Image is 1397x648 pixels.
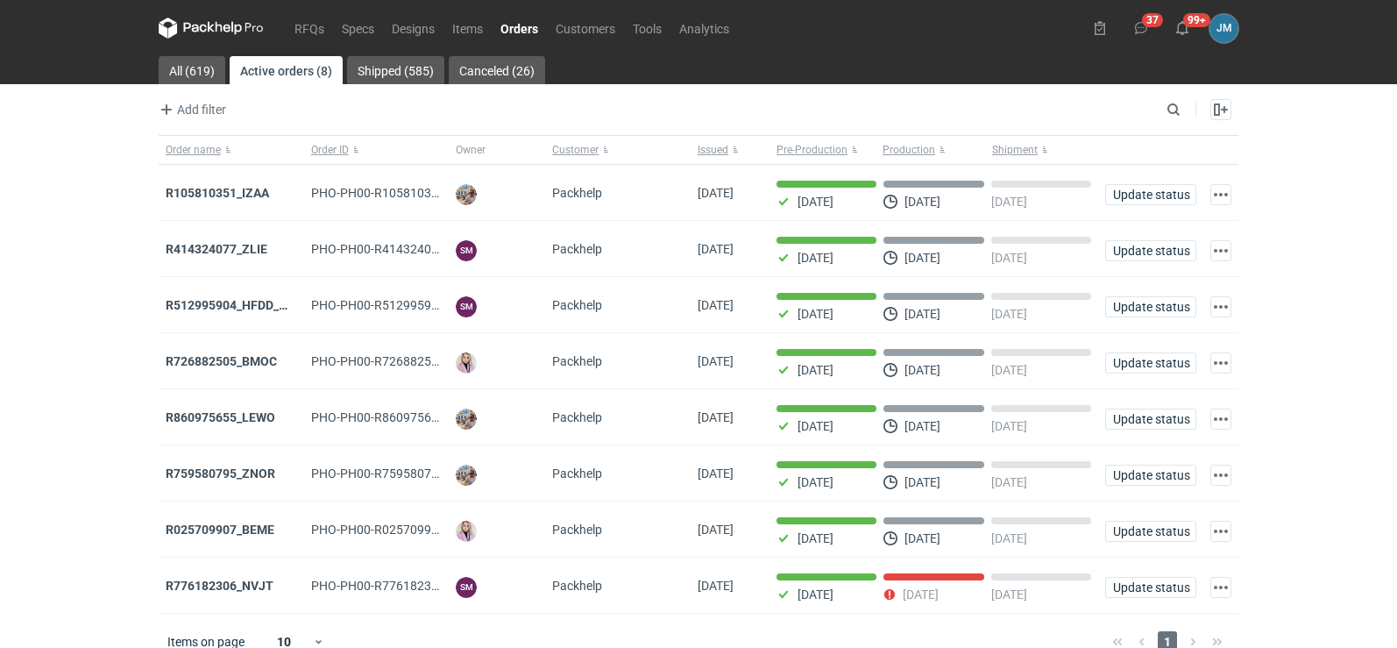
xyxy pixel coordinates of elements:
[1210,521,1231,542] button: Actions
[904,251,940,265] p: [DATE]
[1105,465,1196,486] button: Update status
[166,242,267,256] a: R414324077_ZLIE
[698,523,734,537] span: 19/08/2025
[698,298,734,312] span: 25/08/2025
[552,298,602,312] span: Packhelp
[166,410,275,424] a: R860975655_LEWO
[904,363,940,377] p: [DATE]
[1127,14,1155,42] button: 37
[1105,409,1196,430] button: Update status
[159,56,225,84] a: All (619)
[311,143,349,157] span: Order ID
[155,99,227,120] button: Add filter
[552,354,602,368] span: Packhelp
[1113,469,1188,481] span: Update status
[456,296,477,317] figcaption: SM
[159,136,304,164] button: Order name
[456,409,477,430] img: Michał Palasek
[552,466,602,481] span: Packhelp
[1113,525,1188,538] span: Update status
[1209,14,1238,43] div: Joanna Myślak
[166,298,315,312] a: R512995904_HFDD_MOOR
[1105,184,1196,205] button: Update status
[552,410,602,424] span: Packhelp
[1163,99,1219,120] input: Search
[1105,296,1196,317] button: Update status
[1210,409,1231,430] button: Actions
[698,466,734,481] span: 21/08/2025
[777,143,847,157] span: Pre-Production
[456,143,486,157] span: Owner
[159,18,264,39] svg: Packhelp Pro
[456,240,477,261] figcaption: SM
[991,587,1027,602] p: [DATE]
[456,352,477,374] img: Klaudia Wiśniewska
[286,18,333,39] a: RFQs
[492,18,547,39] a: Orders
[991,195,1027,209] p: [DATE]
[1113,581,1188,594] span: Update status
[166,354,277,368] a: R726882505_BMOC
[230,56,343,84] a: Active orders (8)
[552,242,602,256] span: Packhelp
[456,184,477,205] img: Michał Palasek
[670,18,738,39] a: Analytics
[1210,465,1231,486] button: Actions
[698,410,734,424] span: 22/08/2025
[1168,14,1196,42] button: 99+
[311,242,475,256] span: PHO-PH00-R414324077_ZLIE
[883,143,935,157] span: Production
[991,363,1027,377] p: [DATE]
[904,419,940,433] p: [DATE]
[166,143,221,157] span: Order name
[552,186,602,200] span: Packhelp
[311,579,481,593] span: PHO-PH00-R776182306_NVJT
[311,354,486,368] span: PHO-PH00-R726882505_BMOC
[904,307,940,321] p: [DATE]
[311,298,523,312] span: PHO-PH00-R512995904_HFDD_MOOR
[304,136,450,164] button: Order ID
[333,18,383,39] a: Specs
[879,136,989,164] button: Production
[1210,184,1231,205] button: Actions
[552,143,599,157] span: Customer
[166,579,273,593] a: R776182306_NVJT
[798,251,833,265] p: [DATE]
[991,251,1027,265] p: [DATE]
[1105,352,1196,374] button: Update status
[1210,240,1231,261] button: Actions
[1113,413,1188,425] span: Update status
[1209,14,1238,43] figcaption: JM
[903,587,939,602] p: [DATE]
[347,56,444,84] a: Shipped (585)
[698,143,728,157] span: Issued
[1105,240,1196,261] button: Update status
[166,523,274,537] a: R025709907_BEME
[547,18,624,39] a: Customers
[383,18,443,39] a: Designs
[991,419,1027,433] p: [DATE]
[166,466,275,481] strong: R759580795_ZNOR
[798,587,833,602] p: [DATE]
[1210,352,1231,374] button: Actions
[1210,296,1231,317] button: Actions
[311,410,484,424] span: PHO-PH00-R860975655_LEWO
[989,136,1098,164] button: Shipment
[698,186,734,200] span: 02/09/2025
[1105,521,1196,542] button: Update status
[552,523,602,537] span: Packhelp
[166,186,269,200] a: R105810351_IZAA
[904,531,940,545] p: [DATE]
[311,523,483,537] span: PHO-PH00-R025709907_BEME
[904,195,940,209] p: [DATE]
[698,354,734,368] span: 25/08/2025
[1113,357,1188,369] span: Update status
[1113,189,1188,201] span: Update status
